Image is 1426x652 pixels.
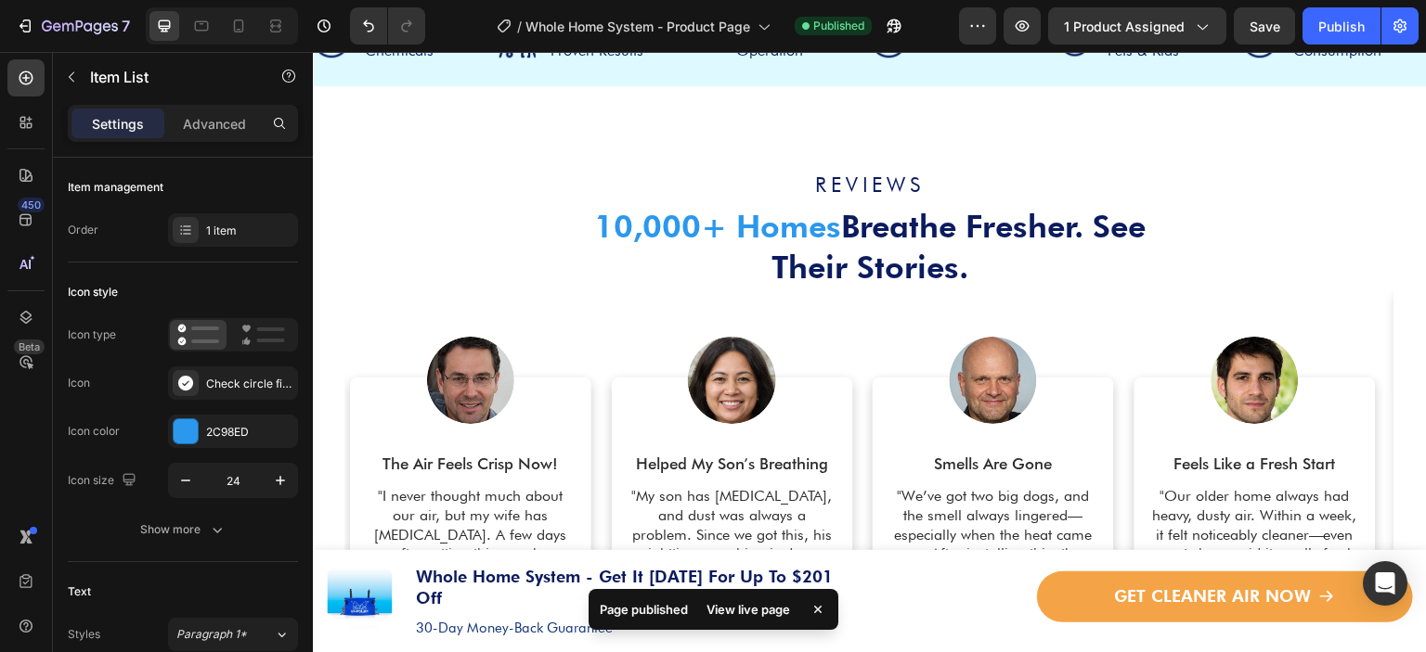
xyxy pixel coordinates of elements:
button: 1 product assigned [1048,7,1226,45]
span: Whole Home System - Product Page [525,17,750,36]
div: Icon type [68,326,116,343]
div: Text [68,583,91,600]
p: Page published [600,600,688,619]
button: Show more [68,513,298,546]
div: 2C98ED [206,424,293,441]
p: "We’ve got two big dogs, and the smell always lingered—especially when the heat came on. After in... [576,435,785,551]
img: gempages_557333050623525720-12088dc1-e320-43f8-b76c-225b8626f7bb.webp [899,285,986,372]
div: Icon color [68,423,120,440]
p: 7 [122,15,130,37]
div: 450 [18,198,45,212]
div: 1 item [206,223,293,239]
div: Item management [68,179,163,196]
div: Styles [68,626,100,643]
p: "Our older home always had heavy, dusty air. Within a week, it felt noticeably cleaner—even guest... [837,435,1047,531]
p: Advanced [183,114,246,134]
div: Check circle filled [206,376,293,392]
div: Publish [1318,17,1365,36]
button: 7 [7,7,138,45]
div: Show more [140,520,227,539]
img: gempages_557333050623525720-0013b327-8bcd-47d5-bb88-abe4c54a2852.webp [637,285,724,372]
p: Settings [92,114,144,134]
button: Paragraph 1* [168,618,298,651]
div: View live page [695,596,801,622]
div: Icon [68,375,90,391]
p: Item List [90,66,248,88]
h2: whole home system - get it [DATE] for up to $201 off [101,512,551,559]
p: GET CLEANER AIR NOW [801,530,998,559]
span: Paragraph 1* [176,626,247,643]
p: Feels Like a Fresh Start [837,402,1047,422]
div: Icon size [68,468,140,493]
p: 30-day money-back guarantee [103,568,550,586]
p: Helped My Son’s Breathing [315,402,525,422]
div: Open Intercom Messenger [1363,561,1407,606]
span: Save [1250,19,1280,34]
img: gempages_557333050623525720-a5b42d41-9843-4f5c-a4e9-a0c2f1e1a515.webp [375,285,462,372]
p: Smells Are Gone [576,402,785,422]
span: Published [813,18,864,34]
span: 1 product assigned [1064,17,1185,36]
button: Publish [1303,7,1381,45]
iframe: Design area [313,52,1426,652]
button: Save [1234,7,1295,45]
a: GET CLEANER AIR NOW [724,519,1100,570]
div: Undo/Redo [350,7,425,45]
div: Icon style [68,284,118,300]
div: Order [68,222,98,238]
span: / [517,17,522,36]
img: Whole Home System (HVAC) [14,517,79,582]
div: Beta [14,339,45,354]
p: "My son has [MEDICAL_DATA], and dust was always a problem. Since we got this, his nighttime cough... [315,435,525,570]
